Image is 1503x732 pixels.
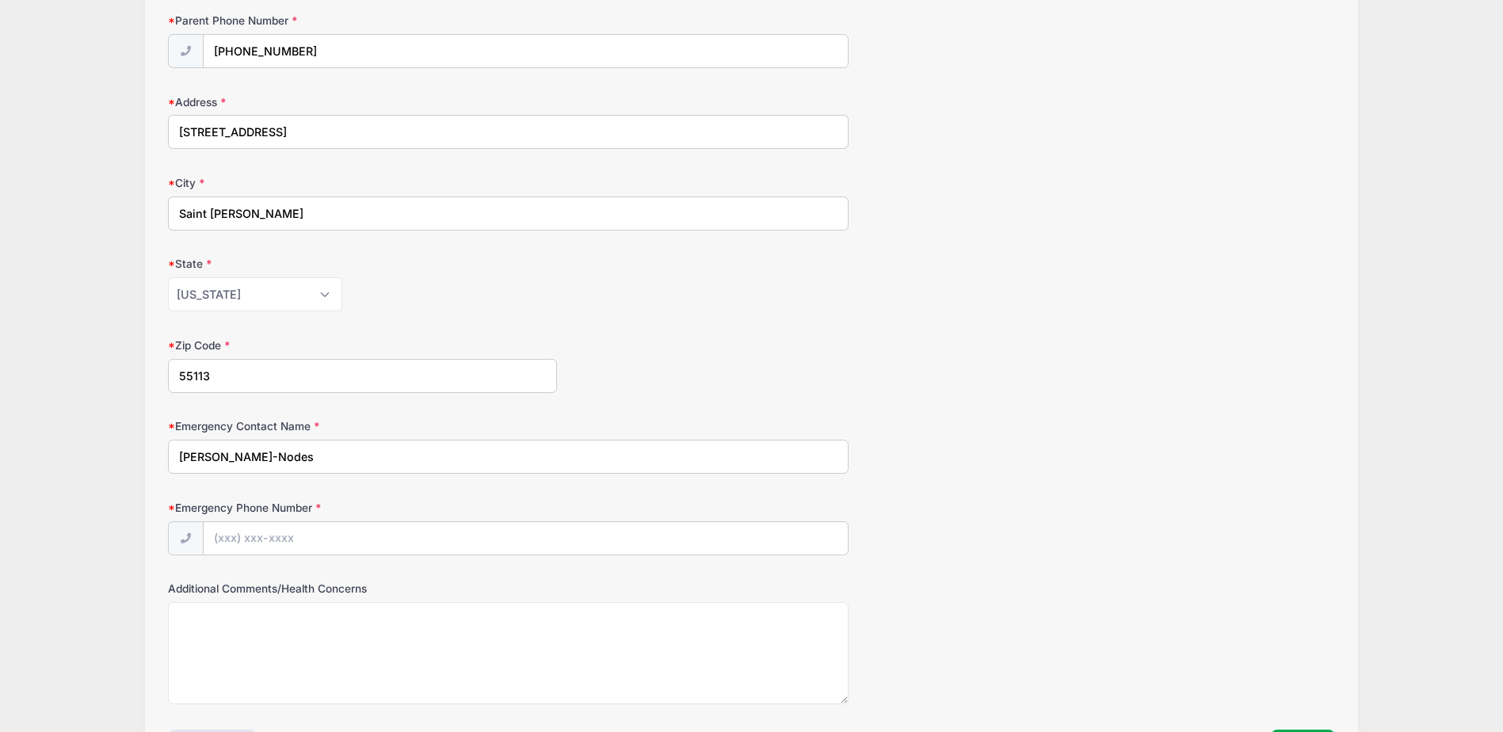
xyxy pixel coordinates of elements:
[168,581,557,597] label: Additional Comments/Health Concerns
[203,34,849,68] input: (xxx) xxx-xxxx
[168,175,557,191] label: City
[168,13,557,29] label: Parent Phone Number
[203,521,849,555] input: (xxx) xxx-xxxx
[168,500,557,516] label: Emergency Phone Number
[168,418,557,434] label: Emergency Contact Name
[168,94,557,110] label: Address
[168,256,557,272] label: State
[168,359,557,393] input: xxxxx
[168,337,557,353] label: Zip Code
